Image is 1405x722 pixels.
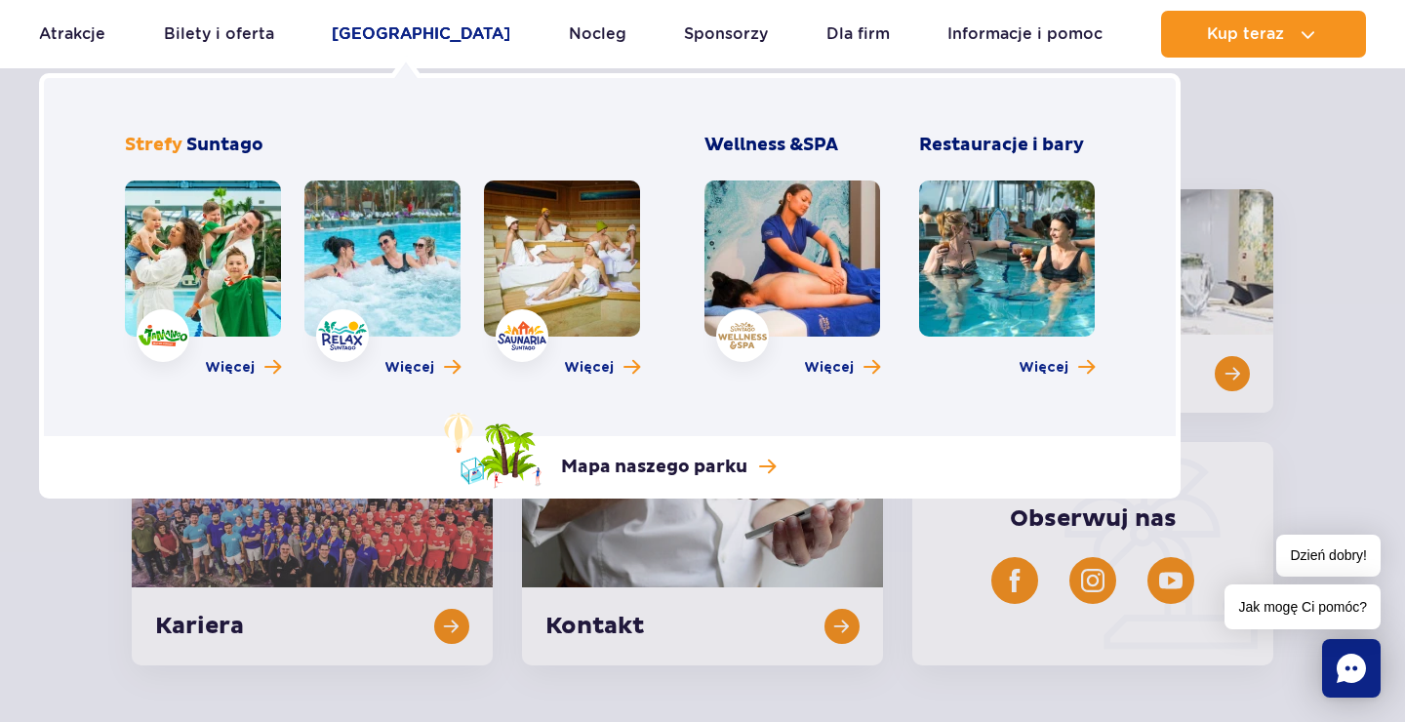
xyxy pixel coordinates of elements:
a: Więcej o strefie Saunaria [564,358,640,378]
p: Mapa naszego parku [561,456,747,479]
a: Więcej o strefie Relax [384,358,461,378]
span: Więcej [564,358,614,378]
a: Dla firm [826,11,890,58]
a: Bilety i oferta [164,11,274,58]
span: Strefy [125,134,182,156]
h3: Restauracje i bary [919,134,1095,157]
a: Więcej o Restauracje i bary [1019,358,1095,378]
button: Kup teraz [1161,11,1366,58]
span: Wellness & [704,134,838,156]
span: Dzień dobry! [1276,535,1381,577]
a: [GEOGRAPHIC_DATA] [332,11,510,58]
span: SPA [803,134,838,156]
span: Kup teraz [1207,25,1284,43]
div: Chat [1322,639,1381,698]
span: Więcej [804,358,854,378]
span: Jak mogę Ci pomóc? [1224,584,1381,629]
span: Suntago [186,134,263,156]
a: Informacje i pomoc [947,11,1103,58]
a: Więcej o Wellness & SPA [804,358,880,378]
a: Więcej o strefie Jamango [205,358,281,378]
a: Sponsorzy [684,11,768,58]
span: Więcej [1019,358,1068,378]
a: Atrakcje [39,11,105,58]
a: Mapa naszego parku [444,413,776,489]
a: Nocleg [569,11,626,58]
span: Więcej [205,358,255,378]
span: Więcej [384,358,434,378]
